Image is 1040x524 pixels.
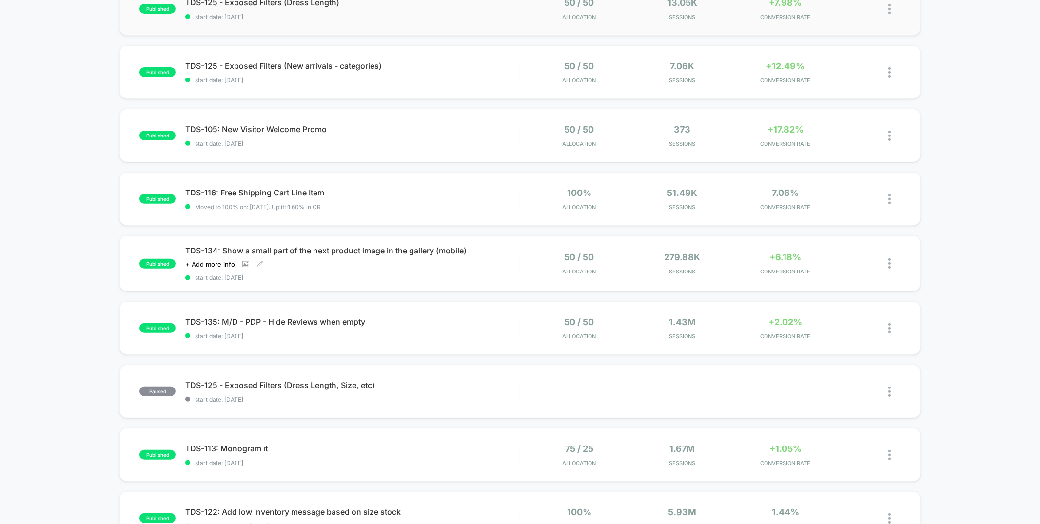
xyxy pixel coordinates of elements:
[769,444,802,454] span: +1.05%
[139,387,176,396] span: paused
[772,188,799,198] span: 7.06%
[772,507,799,517] span: 1.44%
[633,204,732,211] span: Sessions
[185,396,519,403] span: start date: [DATE]
[185,459,519,466] span: start date: [DATE]
[139,194,176,204] span: published
[563,140,596,147] span: Allocation
[185,61,519,71] span: TDS-125 - Exposed Filters (New arrivals - categories)
[633,77,732,84] span: Sessions
[888,4,891,14] img: close
[769,317,803,327] span: +2.02%
[185,188,519,197] span: TDS-116: Free Shipping Cart Line Item
[563,77,596,84] span: Allocation
[565,124,594,135] span: 50 / 50
[736,14,835,20] span: CONVERSION RATE
[674,124,691,135] span: 373
[736,77,835,84] span: CONVERSION RATE
[736,333,835,340] span: CONVERSION RATE
[736,460,835,466] span: CONVERSION RATE
[139,67,176,77] span: published
[888,323,891,333] img: close
[736,268,835,275] span: CONVERSION RATE
[670,444,695,454] span: 1.67M
[736,204,835,211] span: CONVERSION RATE
[563,268,596,275] span: Allocation
[670,61,695,71] span: 7.06k
[185,124,519,134] span: TDS-105: New Visitor Welcome Promo
[567,188,591,198] span: 100%
[563,460,596,466] span: Allocation
[888,131,891,141] img: close
[139,450,176,460] span: published
[565,252,594,262] span: 50 / 50
[633,333,732,340] span: Sessions
[195,203,321,211] span: Moved to 100% on: [DATE] . Uplift: 1.60% in CR
[139,513,176,523] span: published
[633,268,732,275] span: Sessions
[665,252,701,262] span: 279.88k
[888,258,891,269] img: close
[667,188,698,198] span: 51.49k
[185,260,235,268] span: + Add more info
[668,507,697,517] span: 5.93M
[669,317,696,327] span: 1.43M
[185,444,519,453] span: TDS-113: Monogram it
[567,507,591,517] span: 100%
[565,61,594,71] span: 50 / 50
[185,77,519,84] span: start date: [DATE]
[185,274,519,281] span: start date: [DATE]
[185,507,519,517] span: TDS-122: Add low inventory message based on size stock
[563,204,596,211] span: Allocation
[185,13,519,20] span: start date: [DATE]
[766,61,805,71] span: +12.49%
[139,4,176,14] span: published
[565,444,593,454] span: 75 / 25
[633,460,732,466] span: Sessions
[139,259,176,269] span: published
[633,14,732,20] span: Sessions
[185,246,519,255] span: TDS-134: Show a small part of the next product image in the gallery (mobile)
[770,252,802,262] span: +6.18%
[888,450,891,460] img: close
[185,140,519,147] span: start date: [DATE]
[185,332,519,340] span: start date: [DATE]
[633,140,732,147] span: Sessions
[139,323,176,333] span: published
[185,317,519,327] span: TDS-135: M/D - PDP - Hide Reviews when empty
[139,131,176,140] span: published
[563,333,596,340] span: Allocation
[563,14,596,20] span: Allocation
[888,194,891,204] img: close
[565,317,594,327] span: 50 / 50
[736,140,835,147] span: CONVERSION RATE
[888,67,891,78] img: close
[888,513,891,524] img: close
[185,380,519,390] span: TDS-125 - Exposed Filters (Dress Length, Size, etc)
[888,387,891,397] img: close
[767,124,804,135] span: +17.82%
